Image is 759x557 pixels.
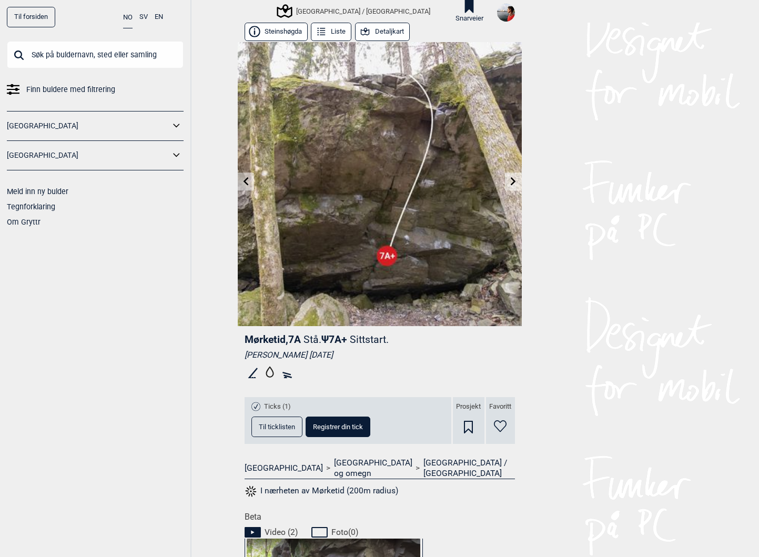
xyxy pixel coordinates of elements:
[7,41,184,68] input: Søk på buldernavn, sted eller samling
[306,417,370,437] button: Registrer din tick
[311,23,351,41] button: Liste
[245,333,301,346] span: Mørketid , 7A
[245,350,515,360] div: [PERSON_NAME] [DATE]
[350,333,389,346] p: Sittstart.
[264,402,291,411] span: Ticks (1)
[155,7,163,27] button: EN
[278,5,430,17] div: [GEOGRAPHIC_DATA] / [GEOGRAPHIC_DATA]
[123,7,133,28] button: NO
[489,402,511,411] span: Favoritt
[26,82,115,97] span: Finn buldere med filtrering
[7,82,184,97] a: Finn buldere med filtrering
[245,23,308,41] button: Steinshøgda
[7,118,170,134] a: [GEOGRAPHIC_DATA]
[7,7,55,27] a: Til forsiden
[7,187,68,196] a: Meld inn ny bulder
[245,463,323,473] a: [GEOGRAPHIC_DATA]
[331,527,358,538] span: Foto ( 0 )
[238,42,522,326] img: Morketid SS 210420
[251,417,302,437] button: Til ticklisten
[265,527,298,538] span: Video ( 2 )
[355,23,410,41] button: Detaljkart
[245,484,399,498] button: I nærheten av Mørketid (200m radius)
[139,7,148,27] button: SV
[334,458,412,479] a: [GEOGRAPHIC_DATA] og omegn
[423,458,515,479] a: [GEOGRAPHIC_DATA] / [GEOGRAPHIC_DATA]
[321,333,389,346] span: Ψ 7A+
[7,148,170,163] a: [GEOGRAPHIC_DATA]
[259,423,295,430] span: Til ticklisten
[453,397,484,444] div: Prosjekt
[497,4,515,22] img: 96237517 3053624591380607 2383231920386342912 n
[313,423,363,430] span: Registrer din tick
[303,333,321,346] p: Stå.
[7,218,41,226] a: Om Gryttr
[245,458,515,479] nav: > >
[7,202,55,211] a: Tegnforklaring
